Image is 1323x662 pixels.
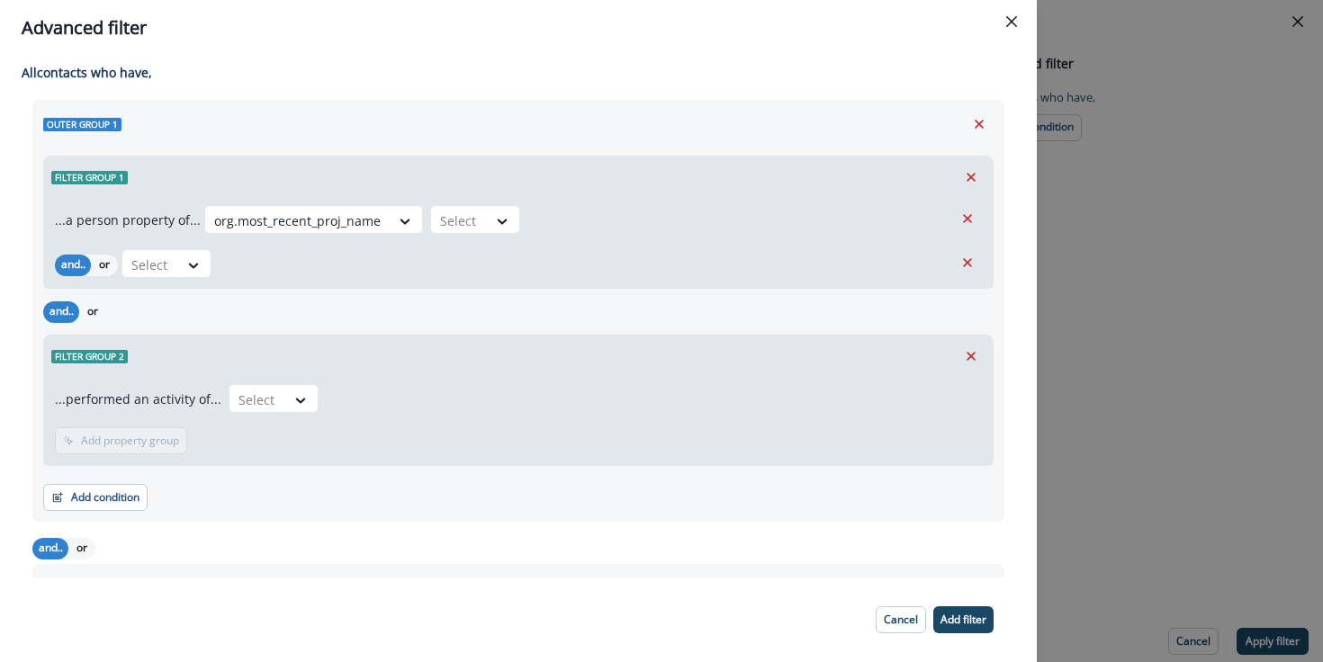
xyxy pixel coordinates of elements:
button: Remove [953,249,982,276]
button: or [79,301,106,323]
button: Add property group [55,427,187,454]
button: Add filter [933,606,994,633]
button: and.. [32,538,68,559]
button: Close [997,7,1026,36]
button: Cancel [876,606,926,633]
div: Advanced filter [22,14,1015,41]
p: Add property group [81,434,179,447]
button: and.. [43,301,79,323]
p: Cancel [884,613,918,626]
button: or [91,255,118,276]
p: All contact s who have, [22,63,1004,82]
button: or [68,538,95,559]
button: Remove [965,575,994,602]
p: Add filter [940,613,986,626]
button: Remove [965,111,994,138]
p: ...a person property of... [55,210,201,229]
p: ...performed an activity of... [55,389,221,408]
button: Remove [957,164,985,191]
span: Filter group 2 [51,350,128,363]
span: Filter group 1 [51,171,128,184]
button: Remove [953,205,982,232]
span: Outer group 1 [43,118,121,131]
button: Add condition [43,484,148,511]
button: Remove [957,343,985,370]
button: and.. [55,255,91,276]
